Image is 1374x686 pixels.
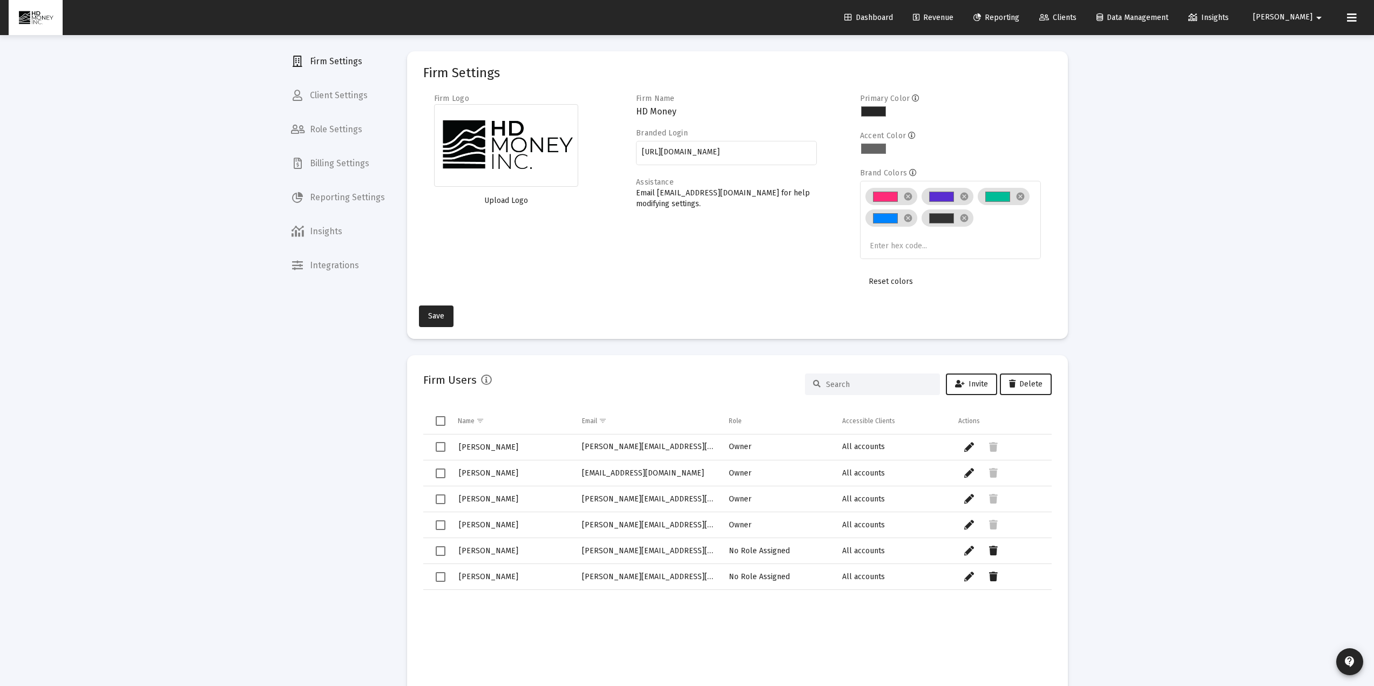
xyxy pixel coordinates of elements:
button: Reset colors [860,271,922,293]
label: Accent Color [860,131,906,140]
span: All accounts [842,494,885,504]
mat-chip-list: Brand colors [865,186,1035,253]
div: Select row [436,442,445,452]
mat-icon: cancel [1016,192,1025,201]
span: No Role Assigned [729,546,790,555]
span: Owner [729,442,752,451]
span: [PERSON_NAME] [459,494,518,504]
span: All accounts [842,520,885,529]
span: Owner [729,520,752,529]
label: Firm Name [636,94,675,103]
button: Upload Logo [434,190,579,212]
a: [PERSON_NAME] [458,465,519,481]
div: Data grid [423,408,1052,678]
div: Select row [436,494,445,504]
div: Select row [436,520,445,530]
span: Dashboard [844,13,893,22]
label: Firm Logo [434,94,470,103]
span: [PERSON_NAME] [459,443,518,452]
input: Search [826,380,932,389]
button: Delete [1000,373,1052,395]
div: Select row [436,572,445,582]
mat-icon: cancel [959,192,969,201]
div: Select all [436,416,445,426]
span: [PERSON_NAME] [459,572,518,581]
button: Save [419,305,454,327]
a: [PERSON_NAME] [458,543,519,559]
div: Name [458,417,475,425]
div: Accessible Clients [842,417,895,425]
td: [PERSON_NAME][EMAIL_ADDRESS][DOMAIN_NAME] [574,512,721,538]
mat-icon: cancel [903,192,913,201]
span: Invite [955,379,988,389]
a: Integrations [282,253,394,279]
a: Insights [1180,7,1237,29]
span: [PERSON_NAME] [459,468,518,478]
a: Insights [282,219,394,244]
label: Brand Colors [860,168,907,178]
td: [PERSON_NAME][EMAIL_ADDRESS][DOMAIN_NAME] [574,564,721,590]
span: Reporting [973,13,1019,22]
div: Role [729,417,742,425]
button: [PERSON_NAME] [1240,6,1338,28]
img: Dashboard [17,7,55,29]
mat-icon: cancel [903,213,913,223]
td: [PERSON_NAME][EMAIL_ADDRESS][DOMAIN_NAME] [574,538,721,564]
label: Assistance [636,178,674,187]
mat-icon: arrow_drop_down [1312,7,1325,29]
span: Delete [1009,379,1043,389]
span: Data Management [1097,13,1168,22]
div: Email [582,417,597,425]
a: Client Settings [282,83,394,108]
span: Owner [729,468,752,478]
label: Primary Color [860,94,910,103]
td: Column Role [721,408,835,434]
mat-card-title: Firm Settings [423,67,500,78]
span: Owner [729,494,752,504]
a: Revenue [904,7,962,29]
p: Email [EMAIL_ADDRESS][DOMAIN_NAME] for help modifying settings. [636,188,817,209]
img: Firm logo [434,104,579,187]
span: [PERSON_NAME] [1253,13,1312,22]
span: Upload Logo [484,196,528,205]
h2: Firm Users [423,371,477,389]
td: Column Name [450,408,574,434]
a: Reporting [965,7,1028,29]
td: [PERSON_NAME][EMAIL_ADDRESS][DOMAIN_NAME] [574,486,721,512]
a: [PERSON_NAME] [458,439,519,455]
a: Role Settings [282,117,394,142]
a: Reporting Settings [282,185,394,210]
a: Firm Settings [282,49,394,74]
span: Revenue [913,13,953,22]
span: All accounts [842,546,885,555]
a: [PERSON_NAME] [458,517,519,533]
span: Save [428,311,444,321]
td: [PERSON_NAME][EMAIL_ADDRESS][DOMAIN_NAME] [574,434,721,460]
a: Clients [1031,7,1085,29]
td: Column Email [574,408,721,434]
a: Billing Settings [282,151,394,176]
span: All accounts [842,468,885,478]
span: Insights [1188,13,1229,22]
mat-icon: cancel [959,213,969,223]
a: Data Management [1088,7,1177,29]
span: No Role Assigned [729,572,790,581]
h3: HD Money [636,104,817,119]
span: Reset colors [869,277,913,286]
a: Dashboard [836,7,902,29]
span: All accounts [842,442,885,451]
div: Select row [436,546,445,556]
a: [PERSON_NAME] [458,491,519,507]
td: [EMAIL_ADDRESS][DOMAIN_NAME] [574,460,721,486]
mat-icon: contact_support [1343,655,1356,668]
span: Show filter options for column 'Email' [599,417,607,425]
a: [PERSON_NAME] [458,569,519,585]
span: Show filter options for column 'Name' [476,417,484,425]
